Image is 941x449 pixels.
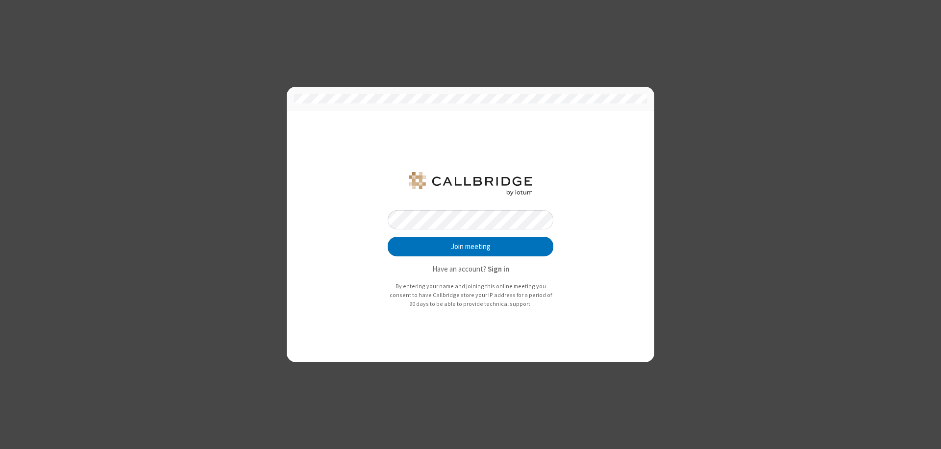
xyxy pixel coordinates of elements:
p: Have an account? [388,264,553,275]
p: By entering your name and joining this online meeting you consent to have Callbridge store your I... [388,282,553,308]
strong: Sign in [488,264,509,274]
button: Sign in [488,264,509,275]
button: Join meeting [388,237,553,256]
img: QA Selenium DO NOT DELETE OR CHANGE [407,172,534,196]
